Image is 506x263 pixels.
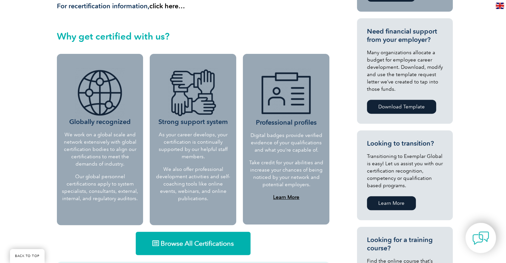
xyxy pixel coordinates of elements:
h3: Professional profiles [249,68,324,127]
img: en [496,3,504,9]
p: As your career develops, your certification is continually supported by our helpful staff members. [155,131,231,160]
a: Browse All Certifications [136,232,251,255]
a: Download Template [367,100,436,114]
h2: Why get certified with us? [57,31,330,42]
h3: Globally recognized [62,68,138,126]
h3: Strong support system [155,68,231,126]
h3: Looking for a training course? [367,236,443,252]
h3: Looking to transition? [367,139,443,148]
p: Many organizations allocate a budget for employee career development. Download, modify and use th... [367,49,443,93]
p: We also offer professional development activities and self-coaching tools like online events, web... [155,166,231,202]
p: Digital badges provide verified evidence of your qualifications and what you’re capable of. [249,132,324,154]
p: Our global personnel certifications apply to system specialists, consultants, external, internal,... [62,173,138,202]
h3: Need financial support from your employer? [367,27,443,44]
a: BACK TO TOP [10,249,45,263]
img: contact-chat.png [472,230,489,246]
a: Learn More [273,194,299,200]
p: Take credit for your abilities and increase your chances of being noticed by your network and pot... [249,159,324,188]
h3: For recertification information, [57,2,330,10]
p: We work on a global scale and network extensively with global certification bodies to align our c... [62,131,138,168]
a: click here… [149,2,185,10]
span: Browse All Certifications [161,240,234,247]
a: Learn More [367,196,416,210]
p: Transitioning to Exemplar Global is easy! Let us assist you with our certification recognition, c... [367,153,443,189]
